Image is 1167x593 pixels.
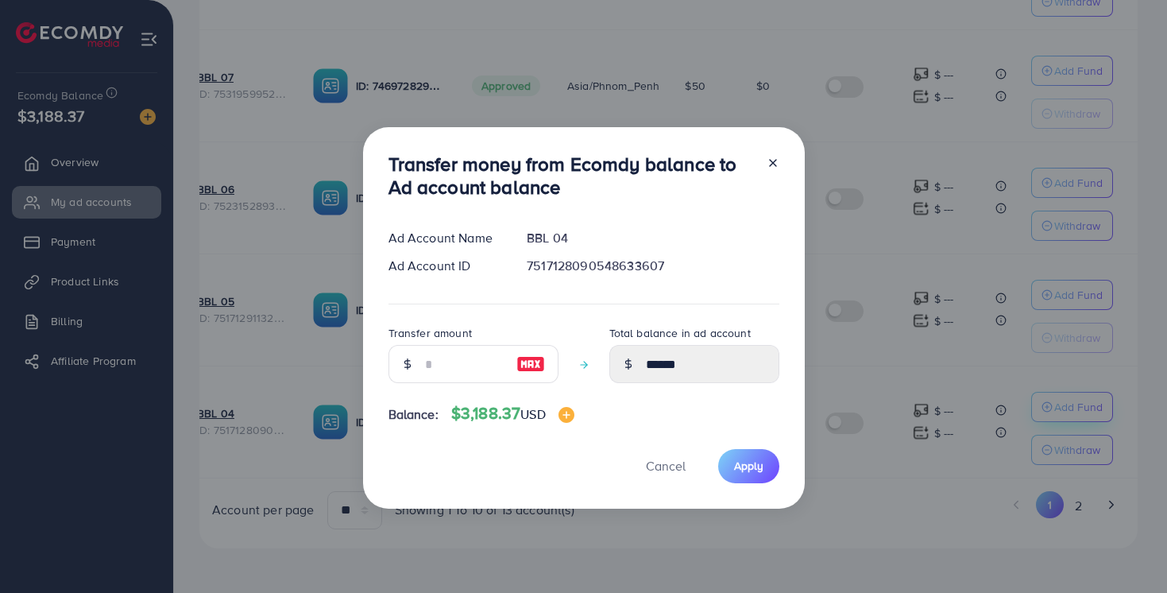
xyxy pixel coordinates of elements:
button: Cancel [626,449,705,483]
label: Transfer amount [388,325,472,341]
button: Apply [718,449,779,483]
img: image [516,355,545,374]
div: BBL 04 [514,229,791,247]
span: Cancel [646,457,686,475]
h4: $3,188.37 [451,404,574,424]
span: Apply [734,458,763,474]
label: Total balance in ad account [609,325,751,341]
div: 7517128090548633607 [514,257,791,275]
div: Ad Account ID [376,257,515,275]
h3: Transfer money from Ecomdy balance to Ad account balance [388,153,754,199]
img: image [558,407,574,423]
div: Ad Account Name [376,229,515,247]
span: Balance: [388,405,439,424]
iframe: Chat [1099,521,1155,581]
span: USD [520,405,545,423]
